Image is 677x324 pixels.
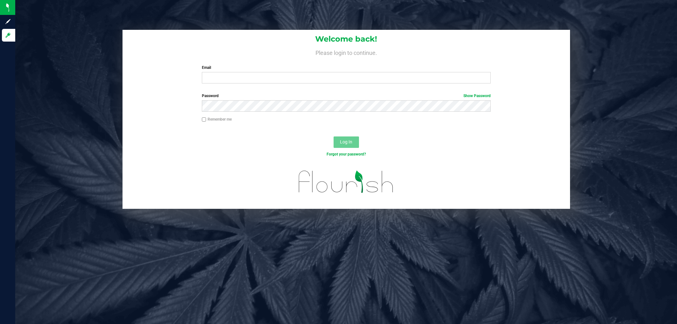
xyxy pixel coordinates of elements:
[463,94,491,98] a: Show Password
[202,117,206,122] input: Remember me
[290,164,402,200] img: flourish_logo.svg
[5,18,11,25] inline-svg: Sign up
[202,116,232,122] label: Remember me
[202,94,219,98] span: Password
[340,139,352,144] span: Log In
[5,32,11,38] inline-svg: Log in
[123,35,570,43] h1: Welcome back!
[334,136,359,148] button: Log In
[123,48,570,56] h4: Please login to continue.
[327,152,366,156] a: Forgot your password?
[202,65,491,70] label: Email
